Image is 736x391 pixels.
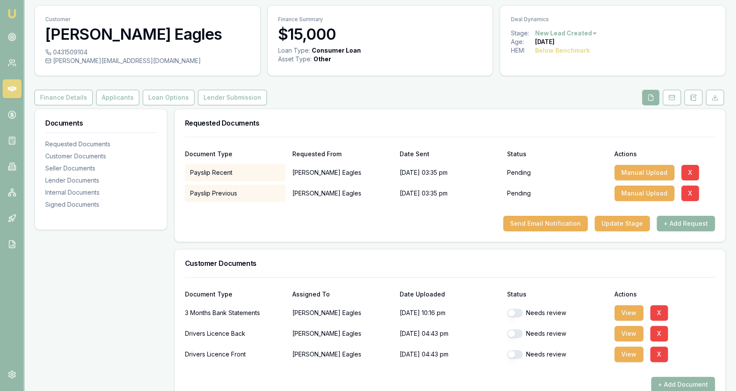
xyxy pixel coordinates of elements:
[313,55,331,63] div: Other
[45,188,157,197] div: Internal Documents
[400,325,500,342] p: [DATE] 04:43 pm
[7,9,17,19] img: emu-icon-u.png
[185,325,285,342] div: Drivers Licence Back
[400,291,500,297] div: Date Uploaded
[141,90,196,105] a: Loan Options
[614,186,674,201] button: Manual Upload
[292,325,393,342] p: [PERSON_NAME] Eagles
[198,90,267,105] button: Lender Submission
[650,347,668,362] button: X
[45,25,250,43] h3: [PERSON_NAME] Eagles
[511,29,535,38] div: Stage:
[657,216,715,231] button: + Add Request
[45,152,157,161] div: Customer Documents
[614,326,643,341] button: View
[503,216,588,231] button: Send Email Notification
[400,151,500,157] div: Date Sent
[507,329,608,338] div: Needs review
[185,346,285,363] div: Drivers Licence Front
[507,151,608,157] div: Status
[34,90,94,105] a: Finance Details
[535,38,554,46] div: [DATE]
[535,29,598,38] button: New Lead Created
[511,38,535,46] div: Age:
[650,305,668,321] button: X
[614,151,715,157] div: Actions
[681,186,699,201] button: X
[143,90,194,105] button: Loan Options
[507,168,531,177] p: Pending
[507,189,531,198] p: Pending
[278,55,312,63] div: Asset Type :
[507,291,608,297] div: Status
[681,165,699,180] button: X
[507,309,608,317] div: Needs review
[614,165,674,180] button: Manual Upload
[614,291,715,297] div: Actions
[292,164,393,181] p: [PERSON_NAME] Eagles
[45,176,157,185] div: Lender Documents
[400,185,500,202] div: [DATE] 03:35 pm
[278,46,310,55] div: Loan Type:
[312,46,361,55] div: Consumer Loan
[400,304,500,322] p: [DATE] 10:16 pm
[45,164,157,173] div: Seller Documents
[185,260,715,267] h3: Customer Documents
[45,57,250,65] div: [PERSON_NAME][EMAIL_ADDRESS][DOMAIN_NAME]
[45,200,157,209] div: Signed Documents
[292,185,393,202] p: [PERSON_NAME] Eagles
[614,305,643,321] button: View
[400,346,500,363] p: [DATE] 04:43 pm
[400,164,500,181] div: [DATE] 03:35 pm
[185,185,285,202] div: Payslip Previous
[614,347,643,362] button: View
[185,151,285,157] div: Document Type
[511,46,535,55] div: HEM:
[185,120,715,126] h3: Requested Documents
[45,16,250,23] p: Customer
[96,90,139,105] button: Applicants
[278,16,482,23] p: Finance Summary
[292,291,393,297] div: Assigned To
[185,304,285,322] div: 3 Months Bank Statements
[45,120,157,126] h3: Documents
[278,25,482,43] h3: $15,000
[292,346,393,363] p: [PERSON_NAME] Eagles
[511,16,715,23] p: Deal Dynamics
[535,46,589,55] div: Below Benchmark
[650,326,668,341] button: X
[292,304,393,322] p: [PERSON_NAME] Eagles
[196,90,269,105] a: Lender Submission
[595,216,650,231] button: Update Stage
[185,164,285,181] div: Payslip Recent
[292,151,393,157] div: Requested From
[45,140,157,148] div: Requested Documents
[34,90,93,105] button: Finance Details
[185,291,285,297] div: Document Type
[507,350,608,359] div: Needs review
[94,90,141,105] a: Applicants
[45,48,250,57] div: 0431509104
